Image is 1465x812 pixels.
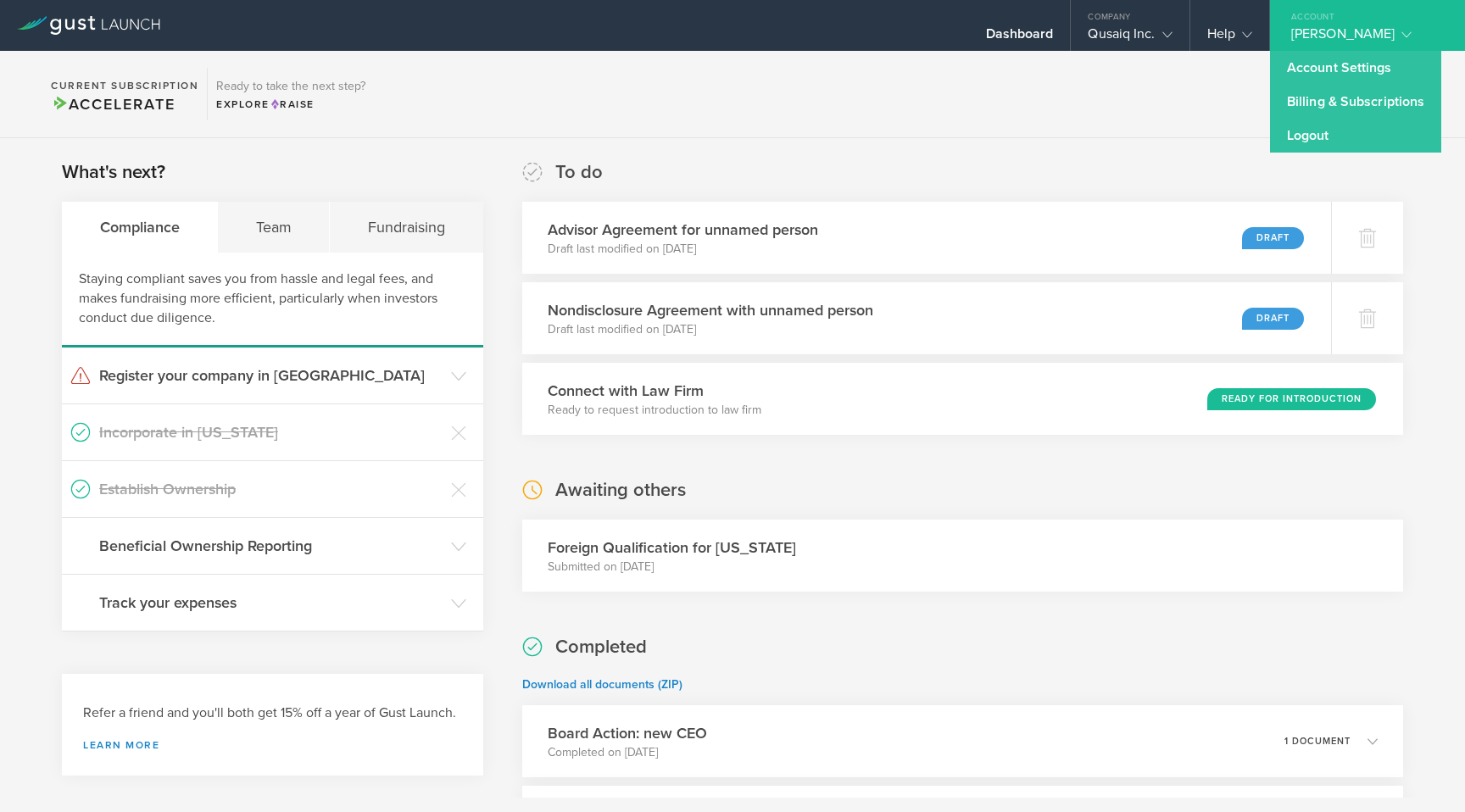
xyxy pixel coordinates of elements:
[986,25,1054,51] div: Dashboard
[270,98,315,110] span: Raise
[99,592,443,614] h3: Track your expenses
[522,363,1403,435] div: Connect with Law FirmReady to request introduction to law firmReady for Introduction
[522,282,1331,354] div: Nondisclosure Agreement with unnamed personDraft last modified on [DATE]Draft
[1242,227,1304,249] div: Draft
[1284,737,1351,746] p: 1 document
[99,421,443,443] h3: Incorporate in [US_STATE]
[218,202,330,253] div: Team
[62,202,218,253] div: Compliance
[522,677,682,692] a: Download all documents (ZIP)
[548,241,818,258] p: Draft last modified on [DATE]
[548,402,761,419] p: Ready to request introduction to law firm
[548,219,818,241] h3: Advisor Agreement for unnamed person
[548,380,761,402] h3: Connect with Law Firm
[62,160,165,185] h2: What's next?
[99,478,443,500] h3: Establish Ownership
[51,95,175,114] span: Accelerate
[555,478,686,503] h2: Awaiting others
[99,535,443,557] h3: Beneficial Ownership Reporting
[83,704,462,723] h3: Refer a friend and you'll both get 15% off a year of Gust Launch.
[1088,25,1172,51] div: Qusaiq Inc.
[548,559,796,576] p: Submitted on [DATE]
[83,740,462,750] a: Learn more
[555,635,647,659] h2: Completed
[548,722,707,744] h3: Board Action: new CEO
[548,744,707,761] p: Completed on [DATE]
[62,253,483,348] div: Staying compliant saves you from hassle and legal fees, and makes fundraising more efficient, par...
[51,81,198,91] h2: Current Subscription
[330,202,482,253] div: Fundraising
[1207,388,1376,410] div: Ready for Introduction
[1242,308,1304,330] div: Draft
[1207,25,1252,51] div: Help
[99,364,443,387] h3: Register your company in [GEOGRAPHIC_DATA]
[548,537,796,559] h3: Foreign Qualification for [US_STATE]
[207,68,374,120] div: Ready to take the next step?ExploreRaise
[522,202,1331,274] div: Advisor Agreement for unnamed personDraft last modified on [DATE]Draft
[1291,25,1435,51] div: [PERSON_NAME]
[216,81,365,92] h3: Ready to take the next step?
[548,299,873,321] h3: Nondisclosure Agreement with unnamed person
[548,321,873,338] p: Draft last modified on [DATE]
[216,97,365,112] div: Explore
[1380,731,1465,812] iframe: Chat Widget
[555,160,603,185] h2: To do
